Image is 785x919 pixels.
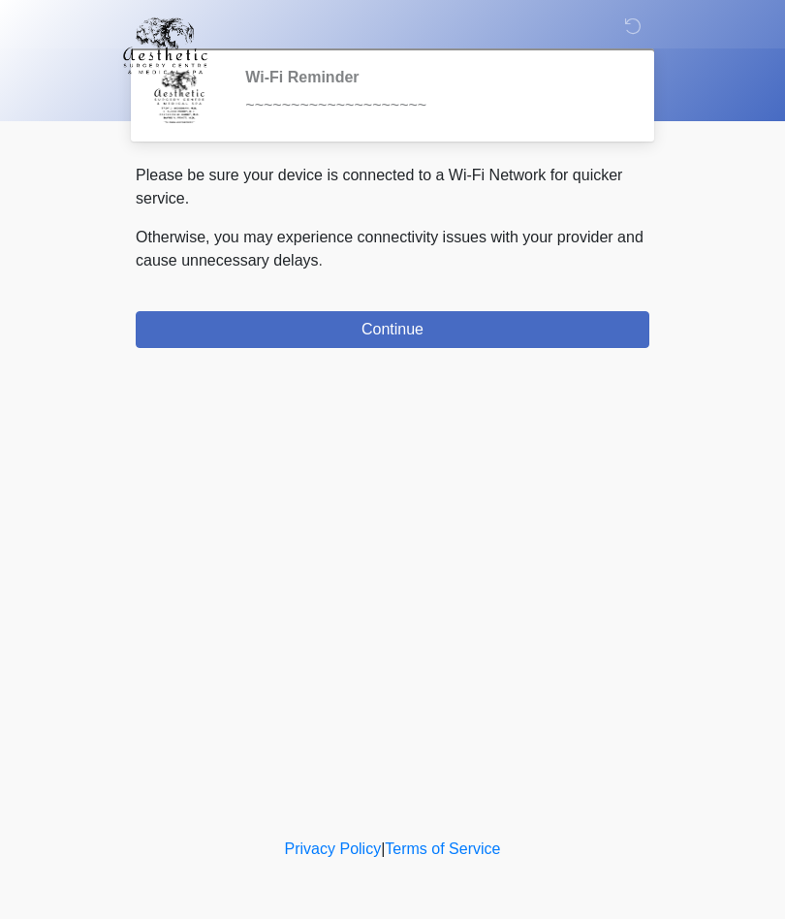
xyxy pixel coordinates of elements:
[136,164,649,210] p: Please be sure your device is connected to a Wi-Fi Network for quicker service.
[150,68,208,126] img: Agent Avatar
[385,840,500,857] a: Terms of Service
[245,94,620,117] div: ~~~~~~~~~~~~~~~~~~~~
[285,840,382,857] a: Privacy Policy
[136,226,649,272] p: Otherwise, you may experience connectivity issues with your provider and cause unnecessary delays
[136,311,649,348] button: Continue
[116,15,214,77] img: Aesthetic Surgery Centre, PLLC Logo
[319,252,323,269] span: .
[381,840,385,857] a: |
